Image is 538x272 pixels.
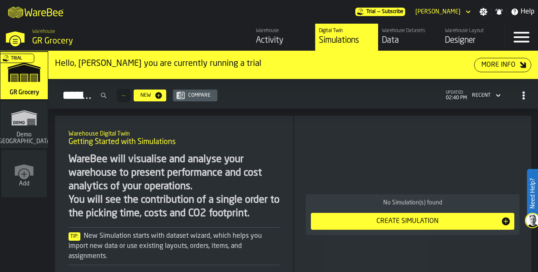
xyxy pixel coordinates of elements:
[366,9,376,15] span: Trial
[412,7,472,17] div: DropdownMenuValue-Sandhya Gopakumar
[69,232,80,241] span: Tip:
[48,51,538,79] div: ItemListCard-
[69,129,280,137] h2: Sub Title
[474,58,531,72] button: button-More Info
[134,90,166,101] button: button-New
[113,89,134,102] div: ButtonLoadMore-Load More-Prev-First-Last
[528,170,537,217] label: Need Help?
[55,58,474,70] div: Hello, [PERSON_NAME] you are currently running a trial
[69,153,280,220] div: WareBee will visualise and analyse your warehouse to present performance and cost analytics of yo...
[478,60,519,70] div: More Info
[472,92,491,98] div: DropdownMenuValue-4
[32,35,184,47] div: GR Grocery
[446,90,467,95] span: updated:
[48,79,538,109] h2: button-Simulations
[378,24,441,51] a: link-to-/wh/i/e451d98b-95f6-4604-91ff-c80219f9c36d/data
[185,92,214,98] div: Compare
[19,180,30,187] span: Add
[122,92,125,98] span: —
[137,92,154,98] div: New
[441,24,504,51] a: link-to-/wh/i/e451d98b-95f6-4604-91ff-c80219f9c36d/designer
[505,24,538,51] label: button-toggle-Menu
[355,8,405,16] div: Menu Subscription
[415,8,461,15] div: DropdownMenuValue-Sandhya Gopakumar
[252,24,315,51] a: link-to-/wh/i/e451d98b-95f6-4604-91ff-c80219f9c36d/feed/
[319,28,375,34] div: Digital Twin
[382,9,403,15] span: Subscribe
[315,24,378,51] a: link-to-/wh/i/e451d98b-95f6-4604-91ff-c80219f9c36d/simulations
[382,28,438,34] div: Warehouse Datasets
[62,122,286,153] div: title-Getting Started with Simulations
[0,101,48,150] a: link-to-/wh/i/16932755-72b9-4ea4-9c69-3f1f3a500823/simulations
[446,95,467,101] span: 02:40 PM
[507,7,538,17] label: button-toggle-Help
[69,137,176,147] span: Getting Started with Simulations
[319,35,375,46] div: Simulations
[173,90,217,101] button: button-Compare
[521,7,535,17] span: Help
[445,35,501,46] div: Designer
[382,35,438,46] div: Data
[445,28,501,34] div: Warehouse Layout
[377,9,380,15] span: —
[256,28,312,34] div: Warehouse
[311,199,514,206] div: No Simulation(s) found
[311,213,514,230] button: button-Create Simulation
[355,8,405,16] a: link-to-/wh/i/e451d98b-95f6-4604-91ff-c80219f9c36d/pricing/
[491,8,507,16] label: button-toggle-Notifications
[32,29,55,35] span: Warehouse
[256,35,312,46] div: Activity
[469,90,502,101] div: DropdownMenuValue-4
[476,8,491,16] label: button-toggle-Settings
[11,56,22,61] span: Trial
[1,150,47,199] a: link-to-/wh/new
[69,231,280,261] div: New Simulation starts with dataset wizard, which helps you import new data or use existing layout...
[0,52,48,101] a: link-to-/wh/i/e451d98b-95f6-4604-91ff-c80219f9c36d/simulations
[314,216,501,226] div: Create Simulation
